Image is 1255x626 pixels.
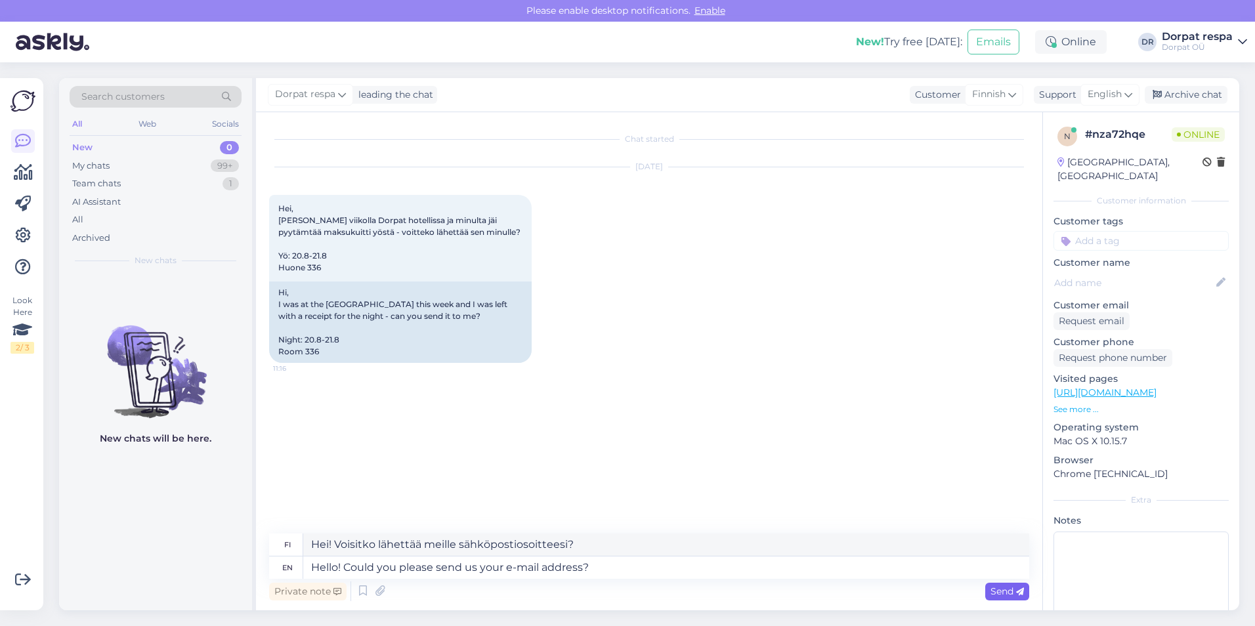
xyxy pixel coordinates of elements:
[1145,86,1227,104] div: Archive chat
[135,255,177,266] span: New chats
[1053,467,1229,481] p: Chrome [TECHNICAL_ID]
[1034,88,1076,102] div: Support
[1054,276,1214,290] input: Add name
[11,89,35,114] img: Askly Logo
[284,533,291,556] div: fi
[856,35,884,48] b: New!
[1053,335,1229,349] p: Customer phone
[968,30,1019,54] button: Emails
[1053,299,1229,312] p: Customer email
[72,196,121,209] div: AI Assistant
[1053,494,1229,506] div: Extra
[1053,404,1229,415] p: See more ...
[303,533,1029,556] textarea: Hei! Voisitko lähettää meille sähköpostiosoitteesi?
[1162,31,1233,42] div: Dorpat respa
[72,159,110,173] div: My chats
[1053,514,1229,528] p: Notes
[1088,87,1122,102] span: English
[223,177,239,190] div: 1
[1053,372,1229,386] p: Visited pages
[136,115,159,133] div: Web
[269,583,347,600] div: Private note
[1035,30,1107,54] div: Online
[211,159,239,173] div: 99+
[1138,33,1157,51] div: DR
[282,556,293,579] div: en
[691,5,729,16] span: Enable
[1162,42,1233,52] div: Dorpat OÜ
[72,177,121,190] div: Team chats
[11,295,34,354] div: Look Here
[72,141,93,154] div: New
[70,115,85,133] div: All
[1085,127,1172,142] div: # nza72hqe
[275,87,335,102] span: Dorpat respa
[1053,349,1172,367] div: Request phone number
[1053,195,1229,207] div: Customer information
[1053,434,1229,448] p: Mac OS X 10.15.7
[856,34,962,50] div: Try free [DATE]:
[1053,421,1229,434] p: Operating system
[1053,386,1157,398] a: [URL][DOMAIN_NAME]
[81,90,165,104] span: Search customers
[1053,231,1229,251] input: Add a tag
[1053,453,1229,467] p: Browser
[269,282,532,363] div: Hi, I was at the [GEOGRAPHIC_DATA] this week and I was left with a receipt for the night - can yo...
[100,432,211,446] p: New chats will be here.
[209,115,242,133] div: Socials
[269,161,1029,173] div: [DATE]
[1053,215,1229,228] p: Customer tags
[1053,312,1130,330] div: Request email
[1172,127,1225,142] span: Online
[1053,256,1229,270] p: Customer name
[269,133,1029,145] div: Chat started
[990,585,1024,597] span: Send
[910,88,961,102] div: Customer
[72,232,110,245] div: Archived
[972,87,1006,102] span: Finnish
[11,342,34,354] div: 2 / 3
[353,88,433,102] div: leading the chat
[278,203,521,272] span: Hei, [PERSON_NAME] viikolla Dorpat hotellissa ja minulta jäi pyytämtää maksukuitti yöstä - voitte...
[1057,156,1202,183] div: [GEOGRAPHIC_DATA], [GEOGRAPHIC_DATA]
[220,141,239,154] div: 0
[303,556,1029,579] textarea: Hello! Could you please send us your e-mail address?
[273,364,322,373] span: 11:16
[72,213,83,226] div: All
[1162,31,1247,52] a: Dorpat respaDorpat OÜ
[59,302,252,420] img: No chats
[1064,131,1071,141] span: n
